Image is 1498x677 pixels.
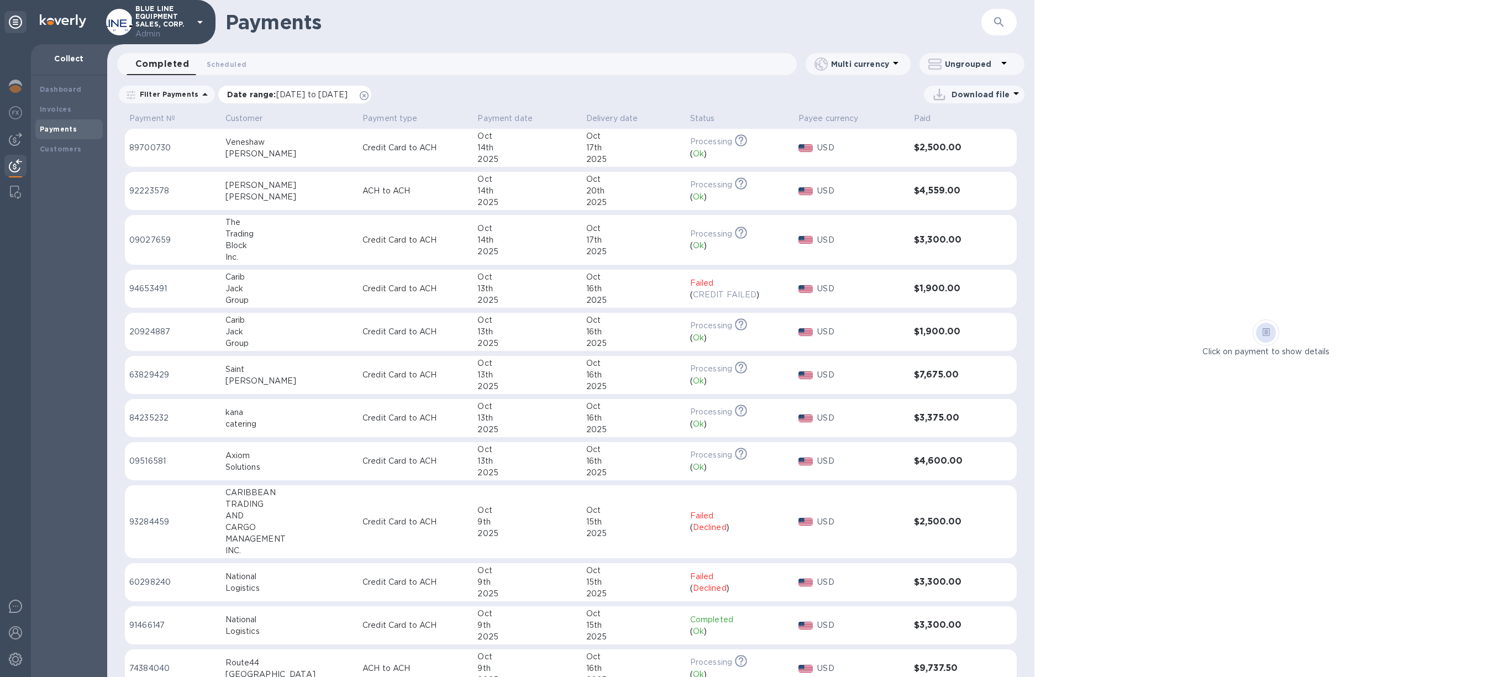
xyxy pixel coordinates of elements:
[817,620,905,631] p: USD
[690,375,790,387] div: ( )
[586,424,681,435] div: 2025
[586,576,681,588] div: 15th
[129,620,217,631] p: 91466147
[9,106,22,119] img: Foreign exchange
[798,518,813,526] img: USD
[914,235,988,245] h3: $3,300.00
[135,90,198,99] p: Filter Payments
[586,326,681,338] div: 16th
[914,370,988,380] h3: $7,675.00
[362,142,469,154] p: Credit Card to ACH
[914,327,988,337] h3: $1,900.00
[225,626,354,637] div: Logistics
[362,283,469,295] p: Credit Card to ACH
[914,456,988,466] h3: $4,600.00
[135,5,191,40] p: BLUE LINE EQUIPMENT SALES, CORP.
[690,614,790,626] p: Completed
[40,125,77,133] b: Payments
[225,418,354,430] div: catering
[477,154,577,165] div: 2025
[477,663,577,674] div: 9th
[129,412,217,424] p: 84235232
[129,142,217,154] p: 89700730
[477,565,577,576] div: Oct
[798,285,813,293] img: USD
[831,59,889,70] p: Multi currency
[477,314,577,326] div: Oct
[693,626,704,637] p: Ok
[477,338,577,349] div: 2025
[477,326,577,338] div: 13th
[817,455,905,467] p: USD
[586,516,681,528] div: 15th
[129,576,217,588] p: 60298240
[362,185,469,197] p: ACH to ACH
[586,295,681,306] div: 2025
[914,284,988,294] h3: $1,900.00
[225,295,354,306] div: Group
[362,326,469,338] p: Credit Card to ACH
[225,657,354,669] div: Route44
[914,413,988,423] h3: $3,375.00
[225,314,354,326] div: Carib
[586,174,681,185] div: Oct
[586,314,681,326] div: Oct
[225,240,354,251] div: Block
[477,505,577,516] div: Oct
[225,461,354,473] div: Solutions
[477,631,577,643] div: 2025
[586,223,681,234] div: Oct
[477,271,577,283] div: Oct
[586,381,681,392] div: 2025
[690,522,790,533] div: ( )
[945,59,997,70] p: Ungrouped
[477,528,577,539] div: 2025
[477,516,577,528] div: 9th
[225,113,277,124] span: Customer
[362,576,469,588] p: Credit Card to ACH
[225,271,354,283] div: Carib
[477,444,577,455] div: Oct
[586,185,681,197] div: 20th
[914,113,931,124] p: Paid
[586,588,681,600] div: 2025
[586,631,681,643] div: 2025
[586,369,681,381] div: 16th
[477,620,577,631] div: 9th
[477,455,577,467] div: 13th
[693,418,704,430] p: Ok
[362,369,469,381] p: Credit Card to ACH
[586,246,681,258] div: 2025
[817,576,905,588] p: USD
[586,283,681,295] div: 16th
[477,467,577,479] div: 2025
[477,576,577,588] div: 9th
[477,185,577,197] div: 14th
[477,283,577,295] div: 13th
[690,582,790,594] div: ( )
[4,11,27,33] div: Unpin categories
[362,663,469,674] p: ACH to ACH
[693,522,727,533] p: Declined
[362,113,418,124] p: Payment type
[690,191,790,203] div: ( )
[586,154,681,165] div: 2025
[586,130,681,142] div: Oct
[586,197,681,208] div: 2025
[129,369,217,381] p: 63829429
[225,510,354,522] div: AND
[693,148,704,160] p: Ok
[693,582,727,594] p: Declined
[477,142,577,154] div: 14th
[586,234,681,246] div: 17th
[40,14,86,28] img: Logo
[129,326,217,338] p: 20924887
[586,444,681,455] div: Oct
[477,369,577,381] div: 13th
[586,338,681,349] div: 2025
[225,450,354,461] div: Axiom
[690,277,790,289] p: Failed
[40,145,82,153] b: Customers
[693,461,704,473] p: Ok
[477,234,577,246] div: 14th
